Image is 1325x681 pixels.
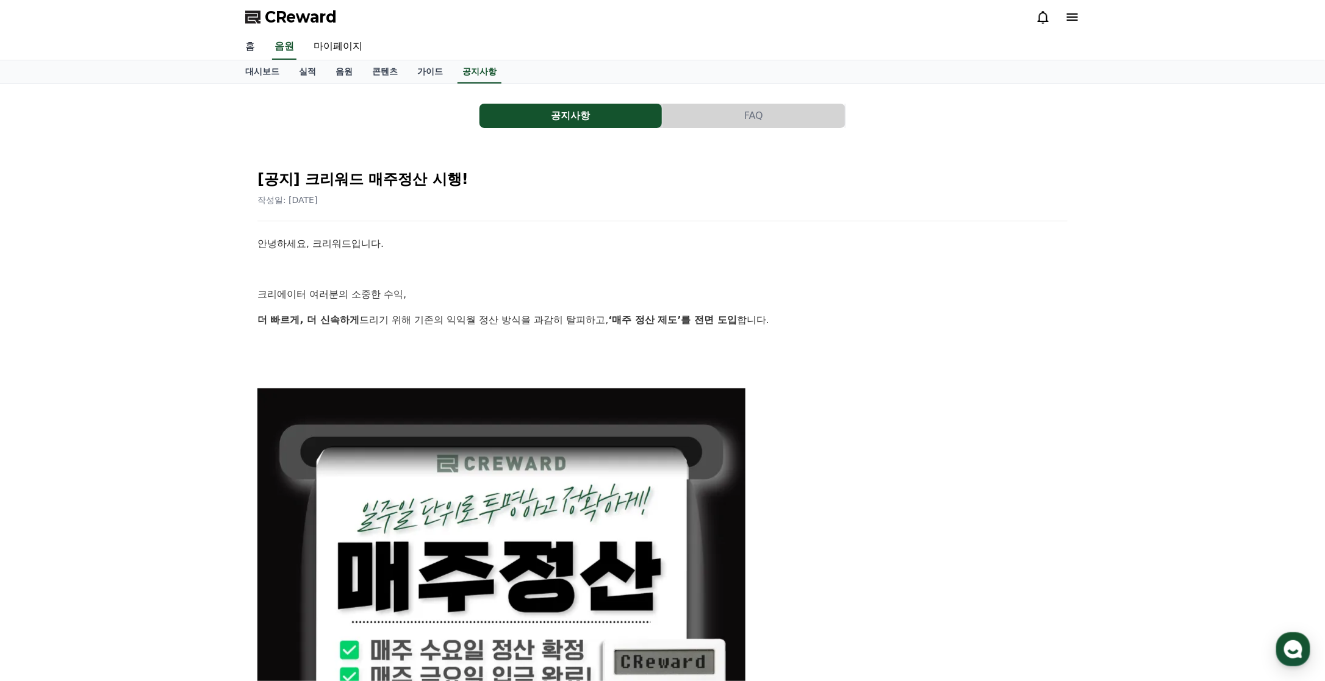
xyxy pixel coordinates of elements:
div: Creward [50,129,90,140]
span: 이용중 [105,241,145,249]
span: 설정 [189,405,203,415]
a: CReward [245,7,337,27]
p: 안녕하세요, 크리워드입니다. [257,236,1068,252]
a: 공지사항 [458,60,501,84]
h1: CReward [15,91,86,111]
p: 드리기 위해 기존의 익익월 정산 방식을 과감히 탈피하고, 합니다. [257,312,1068,328]
a: 메시지를 입력하세요. [17,177,221,206]
a: 채널톡이용중 [93,240,145,250]
span: 몇 분 내 답변 받으실 수 있어요 [76,211,178,221]
b: 채널톡 [105,241,125,249]
span: CReward [265,7,337,27]
p: 크리에이터 여러분의 소중한 수익, [257,287,1068,302]
a: 대시보드 [235,60,289,84]
div: 안녕하세요. 크리워드는 채널의 콘텐츠를 확인하고 승인처리를 하고 있습니다. 현재 신청 채널이 많아 내부 검토 및 승인 절차가 순차적으로 진행되고 있으며, 내부 사정으로 인해 ... [50,140,215,165]
a: 가이드 [408,60,453,84]
strong: 더 빠르게, 더 신속하게 [257,314,359,326]
a: 대화 [81,387,157,417]
span: 메시지를 입력하세요. [26,185,113,198]
span: 작성일: [DATE] [257,195,318,205]
strong: ‘매주 정산 제도’를 전면 도입 [608,314,736,326]
a: 설정 [157,387,234,417]
a: 실적 [289,60,326,84]
h2: [공지] 크리워드 매주정산 시행! [257,169,1068,189]
a: 콘텐츠 [362,60,408,84]
span: 대화 [112,405,126,415]
span: 운영시간 보기 [160,98,210,109]
span: 홈 [38,405,46,415]
a: Creward24분 전 안녕하세요. 크리워드는 채널의 콘텐츠를 확인하고 승인처리를 하고 있습니다. 현재 신청 채널이 많아 내부 검토 및 승인 절차가 순차적으로 진행되고 있으며... [15,124,223,169]
a: 마이페이지 [304,34,372,60]
a: 음원 [272,34,296,60]
a: 음원 [326,60,362,84]
div: 24분 전 [96,130,122,140]
a: 홈 [235,34,265,60]
a: 홈 [4,387,81,417]
button: 운영시간 보기 [155,96,223,111]
button: 공지사항 [479,104,662,128]
button: FAQ [662,104,845,128]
